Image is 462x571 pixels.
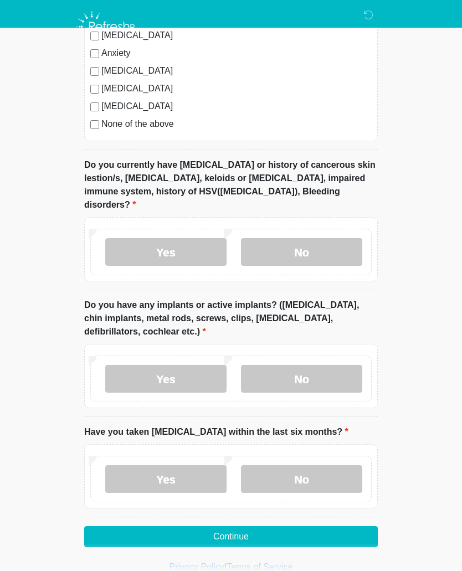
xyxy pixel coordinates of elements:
[84,299,378,338] label: Do you have any implants or active implants? ([MEDICAL_DATA], chin implants, metal rods, screws, ...
[101,47,372,60] label: Anxiety
[241,365,362,393] label: No
[90,67,99,76] input: [MEDICAL_DATA]
[105,465,227,493] label: Yes
[101,82,372,95] label: [MEDICAL_DATA]
[90,102,99,111] input: [MEDICAL_DATA]
[241,465,362,493] label: No
[105,238,227,266] label: Yes
[73,8,140,45] img: Refresh RX Logo
[241,238,362,266] label: No
[84,526,378,547] button: Continue
[101,64,372,78] label: [MEDICAL_DATA]
[90,120,99,129] input: None of the above
[105,365,227,393] label: Yes
[90,85,99,94] input: [MEDICAL_DATA]
[90,49,99,58] input: Anxiety
[84,158,378,212] label: Do you currently have [MEDICAL_DATA] or history of cancerous skin lestion/s, [MEDICAL_DATA], kelo...
[101,100,372,113] label: [MEDICAL_DATA]
[101,117,372,131] label: None of the above
[84,425,348,439] label: Have you taken [MEDICAL_DATA] within the last six months?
